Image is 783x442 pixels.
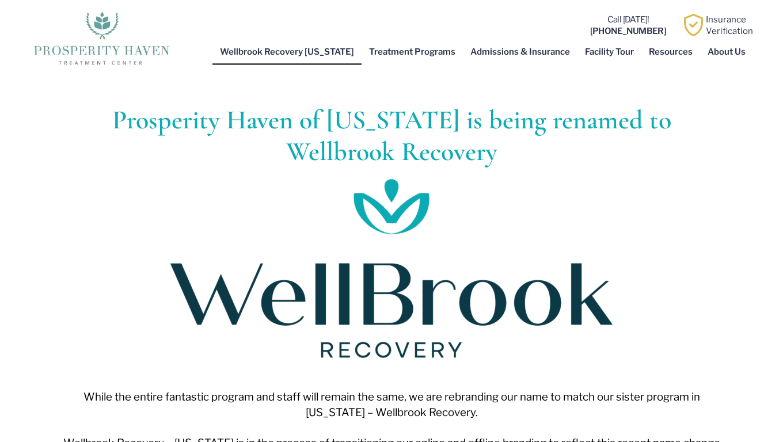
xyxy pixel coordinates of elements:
[590,14,667,36] a: Call [DATE]![PHONE_NUMBER]
[60,104,723,167] h1: Prosperity Haven of [US_STATE] is being renamed to Wellbrook Recovery
[463,39,577,65] a: Admissions & Insurance
[170,179,613,358] img: Logo for WellBrook Recovery in Ohio featuring teal and dark blue text with a stylized leaf symbol...
[641,39,700,65] a: Resources
[83,390,700,419] span: While the entire fantastic program and staff will remain the same, we are rebranding our name to ...
[577,39,641,65] a: Facility Tour
[706,14,753,36] a: InsuranceVerification
[700,39,753,65] a: About Us
[30,9,173,66] img: The logo for Prosperity Haven Addiction Recovery Center.
[212,39,362,65] a: Wellbrook Recovery [US_STATE]
[362,39,463,65] a: Treatment Programs
[682,14,705,36] img: Learn how Prosperity Haven, a verified substance abuse center can help you overcome your addiction
[590,26,667,36] b: [PHONE_NUMBER]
